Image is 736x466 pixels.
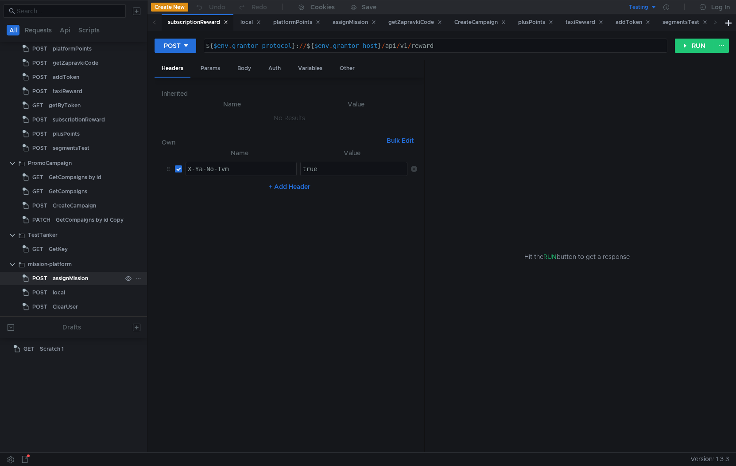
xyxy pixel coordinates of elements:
[53,127,80,141] div: plusPoints
[188,0,232,14] button: Undo
[28,258,72,271] div: mission-platform
[32,85,47,98] span: POST
[333,18,376,27] div: assignMission
[265,181,314,192] button: + Add Header
[169,99,295,110] th: Name
[232,0,273,14] button: Redo
[22,25,54,35] button: Requests
[675,39,714,53] button: RUN
[49,243,68,256] div: GetKey
[32,185,43,198] span: GET
[32,141,47,155] span: POST
[616,18,650,27] div: addToken
[17,6,120,16] input: Search...
[209,2,225,12] div: Undo
[333,60,362,77] div: Other
[53,85,82,98] div: taxiReward
[57,25,73,35] button: Api
[274,114,305,122] nz-embed-empty: No Results
[62,322,81,333] div: Drafts
[182,148,297,158] th: Name
[28,228,58,242] div: TestTanker
[40,342,64,356] div: Scratch 1
[295,99,417,110] th: Value
[291,60,329,77] div: Variables
[230,60,258,77] div: Body
[32,42,47,55] span: POST
[162,137,383,148] h6: Own
[383,135,417,146] button: Bulk Edit
[273,18,320,27] div: platformPoints
[32,300,47,313] span: POST
[252,2,267,12] div: Redo
[53,272,88,285] div: assignMission
[7,25,19,35] button: All
[261,60,288,77] div: Auth
[53,300,78,313] div: ClearUser
[49,99,81,112] div: getByToken
[23,342,35,356] span: GET
[32,171,43,184] span: GET
[310,2,335,12] div: Cookies
[32,56,47,70] span: POST
[53,70,79,84] div: addToken
[518,18,553,27] div: plusPoints
[49,185,87,198] div: GetCompaigns
[53,56,98,70] div: getZapravkiCode
[168,18,228,27] div: subscriptionReward
[362,4,376,10] div: Save
[162,88,417,99] h6: Inherited
[53,141,89,155] div: segmentsTest
[32,113,47,126] span: POST
[53,286,65,299] div: local
[32,272,47,285] span: POST
[662,18,707,27] div: segmentsTest
[155,39,196,53] button: POST
[164,41,181,51] div: POST
[53,42,92,55] div: platformPoints
[240,18,261,27] div: local
[53,113,105,126] div: subscriptionReward
[32,70,47,84] span: POST
[155,60,190,78] div: Headers
[53,199,96,212] div: CreateCampaign
[32,286,47,299] span: POST
[32,127,47,141] span: POST
[32,243,43,256] span: GET
[32,213,50,227] span: PATCH
[629,3,648,12] div: Testing
[56,213,124,227] div: GetCompaigns by id Copy
[49,171,101,184] div: GetCompaigns by id
[297,148,407,158] th: Value
[151,3,188,12] button: Create New
[32,99,43,112] span: GET
[76,25,102,35] button: Scripts
[690,453,729,466] span: Version: 1.3.3
[194,60,227,77] div: Params
[454,18,506,27] div: CreateCampaign
[28,157,72,170] div: PromoCampaign
[543,253,557,261] span: RUN
[32,199,47,212] span: POST
[388,18,442,27] div: getZapravkiCode
[524,252,630,262] span: Hit the button to get a response
[566,18,603,27] div: taxiReward
[711,2,730,12] div: Log In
